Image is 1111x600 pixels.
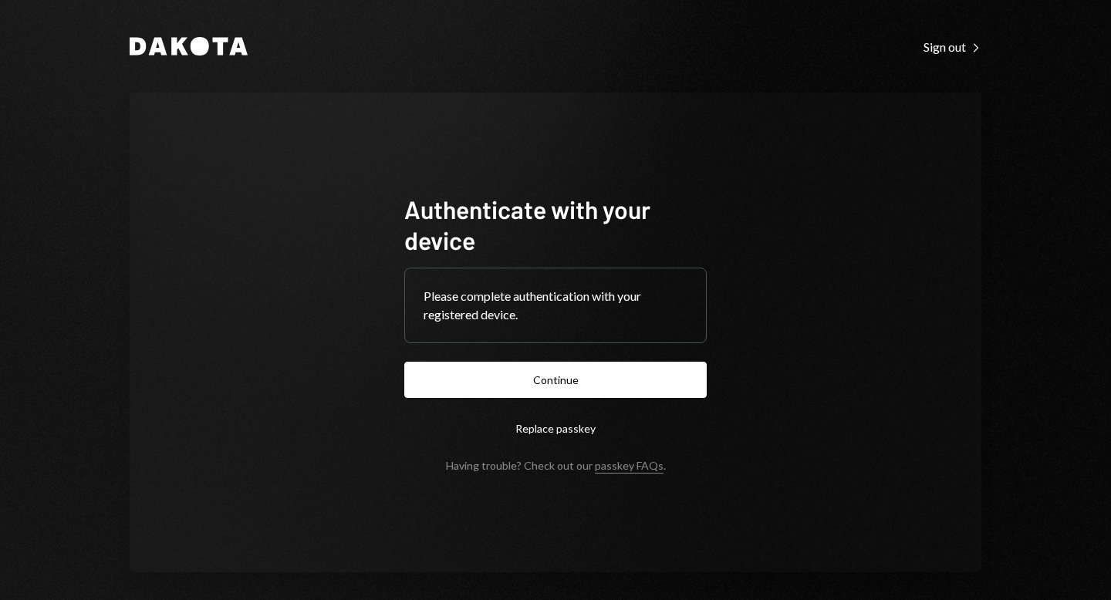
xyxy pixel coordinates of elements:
a: Sign out [924,38,981,55]
button: Replace passkey [404,410,707,447]
button: Continue [404,362,707,398]
h1: Authenticate with your device [404,194,707,255]
a: passkey FAQs [595,459,664,474]
div: Sign out [924,39,981,55]
div: Please complete authentication with your registered device. [424,287,687,324]
div: Having trouble? Check out our . [446,459,666,472]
